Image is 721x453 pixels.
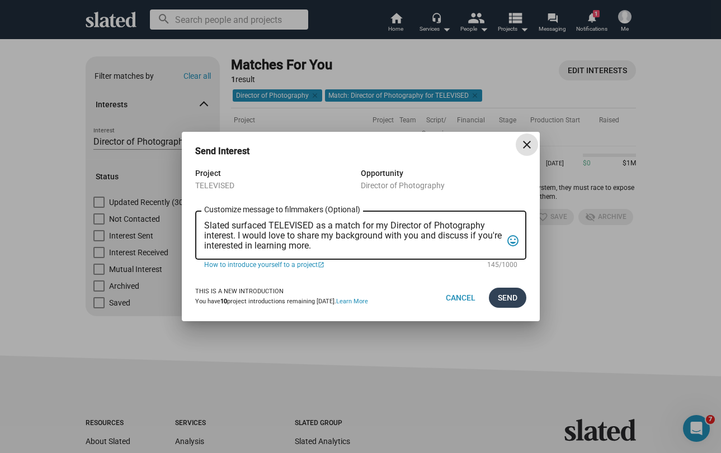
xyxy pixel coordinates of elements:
div: Director of Photography [361,180,526,191]
mat-hint: 145/1000 [487,261,517,270]
a: Learn More [336,298,368,305]
mat-icon: tag_faces [506,232,520,250]
mat-icon: open_in_new [318,261,324,270]
div: You have project introductions remaining [DATE]. [195,298,368,306]
b: 10 [220,298,227,305]
a: How to introduce yourself to a project [204,260,479,270]
mat-icon: close [520,138,534,151]
button: Send [489,288,526,308]
span: Send [498,288,517,308]
button: Cancel [437,288,484,308]
div: Opportunity [361,166,526,180]
div: TELEVISED [195,180,361,191]
span: Cancel [446,288,475,308]
h3: Send Interest [195,145,265,157]
strong: This is a new introduction [195,288,284,295]
div: Project [195,166,361,180]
